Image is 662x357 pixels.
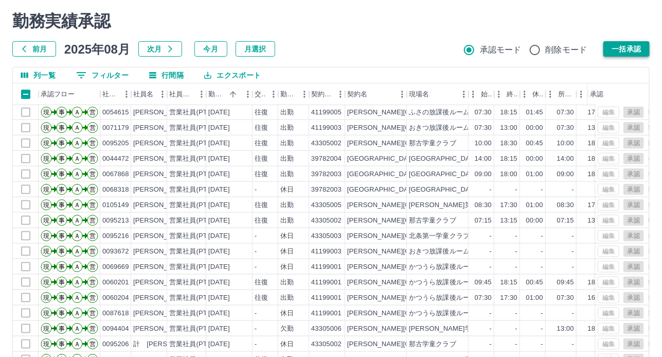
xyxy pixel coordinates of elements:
[169,247,223,257] div: 営業社員(PT契約)
[102,123,129,133] div: 0071179
[255,278,268,287] div: 往復
[456,87,472,102] button: メニュー
[541,262,543,272] div: -
[526,154,543,164] div: 00:00
[208,309,230,318] div: [DATE]
[590,83,603,105] div: 承認
[280,185,294,195] div: 休日
[12,11,650,31] h2: 勤務実績承認
[347,231,474,241] div: [PERSON_NAME][GEOGRAPHIC_DATA]
[500,200,517,210] div: 17:30
[169,278,223,287] div: 営業社員(PT契約)
[133,262,189,272] div: [PERSON_NAME]
[43,140,49,147] text: 現
[12,41,56,57] button: 前月
[169,309,223,318] div: 営業社員(PT契約)
[347,216,474,226] div: [PERSON_NAME][GEOGRAPHIC_DATA]
[90,140,96,147] text: 営
[480,44,522,56] span: 承認モード
[526,293,543,303] div: 01:00
[102,247,129,257] div: 0093672
[500,293,517,303] div: 17:30
[278,83,309,105] div: 勤務区分
[311,216,342,226] div: 43305002
[255,154,268,164] div: 往復
[297,87,312,102] button: メニュー
[475,278,492,287] div: 09:45
[64,41,130,57] h5: 2025年08月
[347,185,418,195] div: [GEOGRAPHIC_DATA]
[39,83,100,105] div: 承認フロー
[500,108,517,117] div: 18:15
[347,200,474,210] div: [PERSON_NAME][GEOGRAPHIC_DATA]
[43,263,49,270] text: 現
[59,279,65,286] text: 事
[43,186,49,193] text: 現
[74,109,80,116] text: Ａ
[102,200,129,210] div: 0105149
[169,262,223,272] div: 営業社員(PT契約)
[90,171,96,178] text: 営
[515,247,517,257] div: -
[311,278,342,287] div: 41199001
[526,278,543,287] div: 00:45
[90,310,96,317] text: 営
[255,108,268,117] div: 往復
[208,262,230,272] div: [DATE]
[311,200,342,210] div: 43305005
[102,139,129,148] div: 0095205
[90,124,96,131] text: 営
[500,139,517,148] div: 18:30
[475,123,492,133] div: 07:30
[515,309,517,318] div: -
[59,171,65,178] text: 事
[255,247,257,257] div: -
[558,83,575,105] div: 所定開始
[100,83,131,105] div: 社員番号
[500,123,517,133] div: 13:00
[469,83,494,105] div: 始業
[311,231,342,241] div: 43305003
[526,108,543,117] div: 01:45
[347,123,474,133] div: [PERSON_NAME][GEOGRAPHIC_DATA]
[59,124,65,131] text: 事
[169,185,223,195] div: 営業社員(PT契約)
[90,232,96,240] text: 営
[208,231,230,241] div: [DATE]
[526,216,543,226] div: 00:00
[102,278,129,287] div: 0060201
[102,169,129,179] div: 0067868
[226,87,240,101] button: ソート
[208,278,230,287] div: [DATE]
[102,293,129,303] div: 0060204
[43,279,49,286] text: 現
[520,83,546,105] div: 休憩
[572,262,574,272] div: -
[280,231,294,241] div: 休日
[90,248,96,255] text: 営
[490,262,492,272] div: -
[74,217,80,224] text: Ａ
[43,217,49,224] text: 現
[475,154,492,164] div: 14:00
[208,108,230,117] div: [DATE]
[74,201,80,209] text: Ａ
[13,67,64,83] button: 列選択
[74,248,80,255] text: Ａ
[409,231,470,241] div: 北条第一学童クラブ
[74,186,80,193] text: Ａ
[395,87,410,102] button: メニュー
[133,278,189,287] div: [PERSON_NAME]
[515,262,517,272] div: -
[280,108,294,117] div: 出勤
[494,83,520,105] div: 終業
[194,41,227,57] button: 今月
[74,124,80,131] text: Ａ
[169,154,223,164] div: 営業社員(PT契約)
[409,200,512,210] div: [PERSON_NAME]第三学童クラブ
[409,293,477,303] div: かつうら放課後ルーム
[208,139,230,148] div: [DATE]
[102,231,129,241] div: 0095216
[347,247,474,257] div: [PERSON_NAME][GEOGRAPHIC_DATA]
[311,262,342,272] div: 41199001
